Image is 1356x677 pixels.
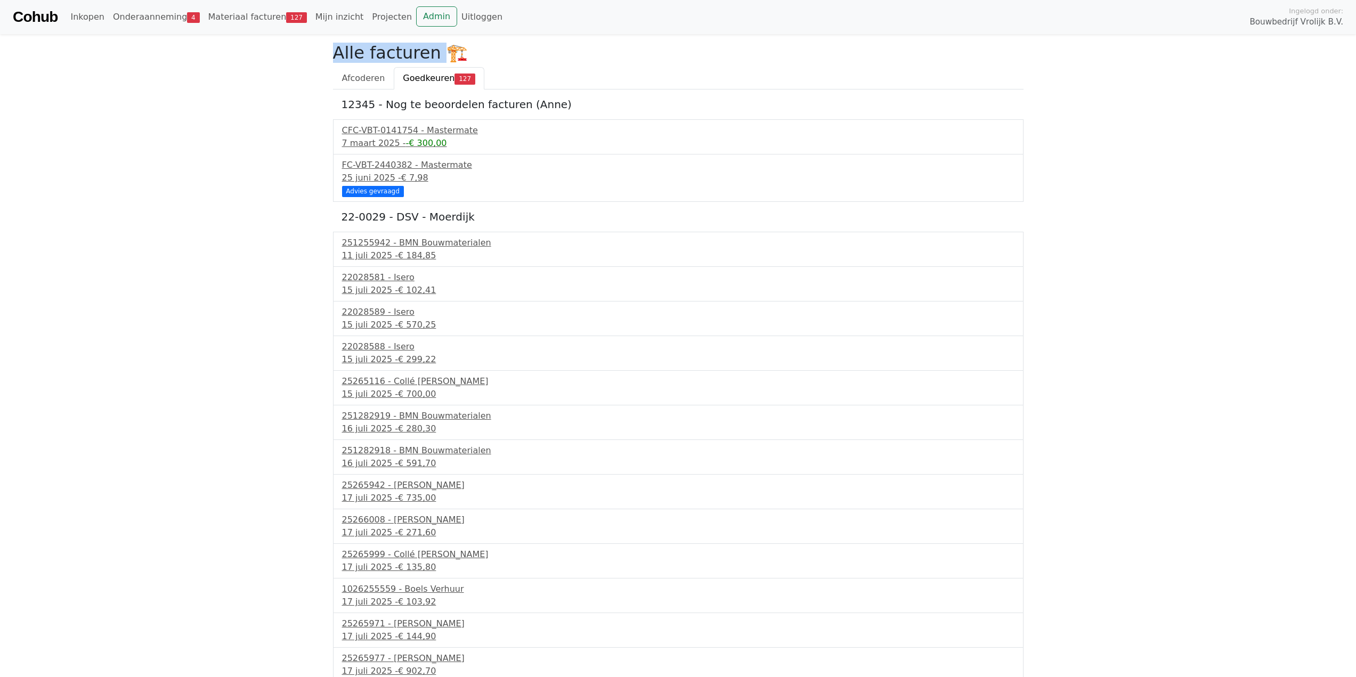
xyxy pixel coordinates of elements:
[416,6,457,27] a: Admin
[342,617,1014,630] div: 25265971 - [PERSON_NAME]
[66,6,108,28] a: Inkopen
[342,172,1014,184] div: 25 juni 2025 -
[342,444,1014,457] div: 251282918 - BMN Bouwmaterialen
[1249,16,1343,28] span: Bouwbedrijf Vrolijk B.V.
[405,138,446,148] span: -€ 300,00
[398,597,436,607] span: € 103,92
[342,526,1014,539] div: 17 juli 2025 -
[286,12,307,23] span: 127
[342,492,1014,504] div: 17 juli 2025 -
[398,493,436,503] span: € 735,00
[342,249,1014,262] div: 11 juli 2025 -
[13,4,58,30] a: Cohub
[342,596,1014,608] div: 17 juli 2025 -
[342,124,1014,137] div: CFC-VBT-0141754 - Mastermate
[342,306,1014,319] div: 22028589 - Isero
[403,73,454,83] span: Goedkeuren
[398,562,436,572] span: € 135,80
[394,67,484,89] a: Goedkeuren127
[1289,6,1343,16] span: Ingelogd onder:
[342,410,1014,435] a: 251282919 - BMN Bouwmaterialen16 juli 2025 -€ 280,30
[342,236,1014,249] div: 251255942 - BMN Bouwmaterialen
[342,284,1014,297] div: 15 juli 2025 -
[457,6,507,28] a: Uitloggen
[204,6,311,28] a: Materiaal facturen127
[342,479,1014,504] a: 25265942 - [PERSON_NAME]17 juli 2025 -€ 735,00
[342,457,1014,470] div: 16 juli 2025 -
[398,389,436,399] span: € 700,00
[342,271,1014,284] div: 22028581 - Isero
[342,353,1014,366] div: 15 juli 2025 -
[398,423,436,434] span: € 280,30
[342,561,1014,574] div: 17 juli 2025 -
[398,354,436,364] span: € 299,22
[342,410,1014,422] div: 251282919 - BMN Bouwmaterialen
[109,6,204,28] a: Onderaanneming4
[342,583,1014,596] div: 1026255559 - Boels Verhuur
[333,43,1024,63] h2: Alle facturen 🏗️
[342,375,1014,401] a: 25265116 - Collé [PERSON_NAME]15 juli 2025 -€ 700,00
[398,458,436,468] span: € 591,70
[333,67,394,89] a: Afcoderen
[398,666,436,676] span: € 902,70
[187,12,199,23] span: 4
[342,444,1014,470] a: 251282918 - BMN Bouwmaterialen16 juli 2025 -€ 591,70
[342,159,1014,172] div: FC-VBT-2440382 - Mastermate
[342,159,1014,195] a: FC-VBT-2440382 - Mastermate25 juni 2025 -€ 7,98 Advies gevraagd
[342,340,1014,366] a: 22028588 - Isero15 juli 2025 -€ 299,22
[342,73,385,83] span: Afcoderen
[342,652,1014,665] div: 25265977 - [PERSON_NAME]
[398,320,436,330] span: € 570,25
[342,617,1014,643] a: 25265971 - [PERSON_NAME]17 juli 2025 -€ 144,90
[342,513,1014,526] div: 25266008 - [PERSON_NAME]
[398,285,436,295] span: € 102,41
[342,388,1014,401] div: 15 juli 2025 -
[342,186,404,197] div: Advies gevraagd
[342,124,1014,150] a: CFC-VBT-0141754 - Mastermate7 maart 2025 --€ 300,00
[342,236,1014,262] a: 251255942 - BMN Bouwmaterialen11 juli 2025 -€ 184,85
[342,422,1014,435] div: 16 juli 2025 -
[342,479,1014,492] div: 25265942 - [PERSON_NAME]
[398,527,436,537] span: € 271,60
[342,583,1014,608] a: 1026255559 - Boels Verhuur17 juli 2025 -€ 103,92
[342,271,1014,297] a: 22028581 - Isero15 juli 2025 -€ 102,41
[342,375,1014,388] div: 25265116 - Collé [PERSON_NAME]
[342,210,1015,223] h5: 22-0029 - DSV - Moerdijk
[398,631,436,641] span: € 144,90
[368,6,416,28] a: Projecten
[398,250,436,260] span: € 184,85
[401,173,428,183] span: € 7,98
[342,340,1014,353] div: 22028588 - Isero
[342,548,1014,574] a: 25265999 - Collé [PERSON_NAME]17 juli 2025 -€ 135,80
[342,513,1014,539] a: 25266008 - [PERSON_NAME]17 juli 2025 -€ 271,60
[342,137,1014,150] div: 7 maart 2025 -
[311,6,368,28] a: Mijn inzicht
[342,630,1014,643] div: 17 juli 2025 -
[342,319,1014,331] div: 15 juli 2025 -
[342,306,1014,331] a: 22028589 - Isero15 juli 2025 -€ 570,25
[454,74,475,84] span: 127
[342,548,1014,561] div: 25265999 - Collé [PERSON_NAME]
[342,98,1015,111] h5: 12345 - Nog te beoordelen facturen (Anne)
